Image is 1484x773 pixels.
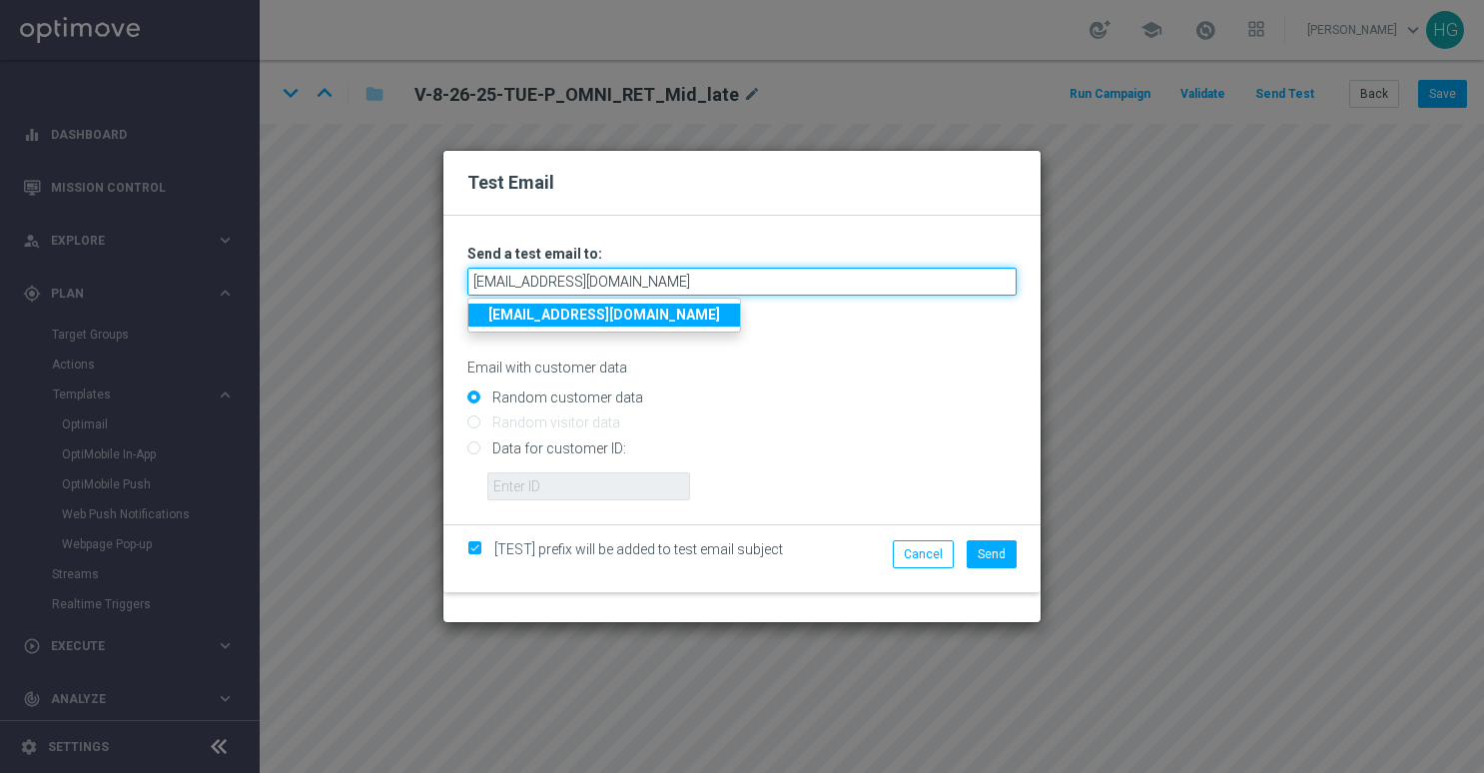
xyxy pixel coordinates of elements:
a: [EMAIL_ADDRESS][DOMAIN_NAME] [468,304,740,327]
span: Send [978,547,1006,561]
label: Random customer data [487,388,643,406]
button: Send [967,540,1017,568]
p: Separate multiple addresses with commas [467,301,1017,319]
input: Enter ID [487,472,690,500]
strong: [EMAIL_ADDRESS][DOMAIN_NAME] [488,307,720,323]
h3: Send a test email to: [467,245,1017,263]
h2: Test Email [467,171,1017,195]
span: [TEST] prefix will be added to test email subject [494,541,783,557]
button: Cancel [893,540,954,568]
p: Email with customer data [467,359,1017,377]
